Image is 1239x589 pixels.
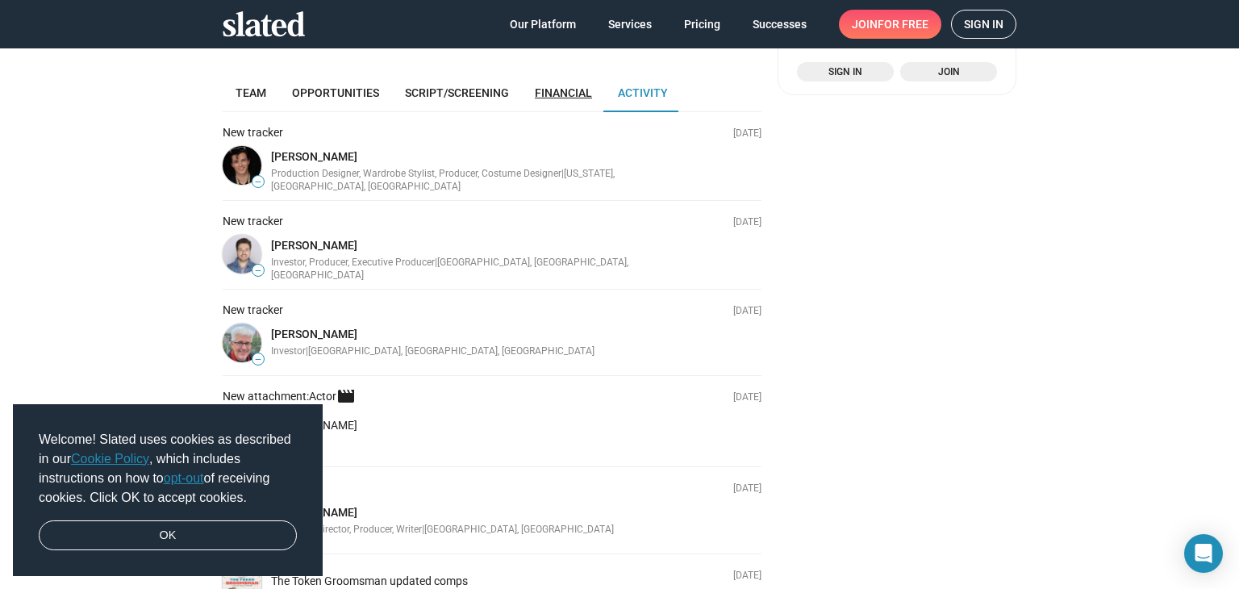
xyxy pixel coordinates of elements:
div: Investor | [GEOGRAPHIC_DATA], [GEOGRAPHIC_DATA], [GEOGRAPHIC_DATA] [271,345,693,358]
span: Pricing [684,10,720,39]
span: for free [878,10,928,39]
p: [DATE] [733,305,761,318]
span: Activity [618,86,668,99]
a: Script/Screening [392,73,522,112]
a: Matthew Solomon [219,143,265,188]
div: cookieconsent [13,404,323,577]
span: Team [236,86,266,99]
span: — [252,355,264,364]
a: Dennis Nabrinsky [219,232,265,277]
p: [DATE] [733,482,761,495]
a: Services [595,10,665,39]
a: Opportunities [279,73,392,112]
a: Join [900,62,997,81]
a: Pricing [671,10,733,39]
div: Investor, Producer, Executive Producer | [GEOGRAPHIC_DATA], [GEOGRAPHIC_DATA], [GEOGRAPHIC_DATA] [271,257,693,282]
div: New tracker [223,480,693,495]
span: Services [608,10,652,39]
p: [DATE] [733,391,761,404]
a: opt-out [164,471,204,485]
div: Executive, Director, Producer, Writer | [GEOGRAPHIC_DATA], [GEOGRAPHIC_DATA] [271,524,693,537]
div: New tracker [223,125,693,140]
a: Team [223,73,279,112]
span: Script/Screening [405,86,509,99]
span: — [252,178,264,186]
a: Successes [740,10,820,39]
span: Successes [753,10,807,39]
a: Our Platform [497,10,589,39]
a: [PERSON_NAME] [271,239,357,252]
span: Join [910,64,987,80]
span: Our Platform [510,10,576,39]
mat-icon: movie [336,395,356,414]
div: Production Designer, Wardrobe Stylist, Producer, Costume Designer | [US_STATE], [GEOGRAPHIC_DATA]... [271,168,693,194]
span: Sign in [964,10,1003,38]
a: Joinfor free [839,10,941,39]
div: Open Intercom Messenger [1184,534,1223,573]
a: Eric James [219,320,265,366]
a: dismiss cookie message [39,520,297,551]
a: Sign in [797,62,894,81]
p: [DATE] [733,127,761,140]
div: New attachment: [223,389,693,408]
a: [PERSON_NAME] [271,328,357,340]
span: Actor [309,390,361,403]
a: Activity [605,73,681,112]
span: Financial [535,86,592,99]
a: Financial [522,73,605,112]
div: New tracker [223,214,693,229]
div: The Token Groomsman updated comps [271,574,468,589]
a: [PERSON_NAME] [271,150,357,163]
span: Welcome! Slated uses cookies as described in our , which includes instructions on how to of recei... [39,430,297,508]
p: [DATE] [733,570,761,583]
p: [DATE] [733,216,761,229]
img: Matthew Solomon [223,146,261,185]
img: Dennis Nabrinsky [223,235,261,274]
div: New tracker [223,303,693,318]
span: Join [852,10,928,39]
a: Cookie Policy [71,452,149,466]
a: Sign in [951,10,1016,39]
span: — [252,266,264,275]
span: Sign in [807,64,884,80]
img: Eric James [223,324,261,362]
span: Opportunities [292,86,379,99]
